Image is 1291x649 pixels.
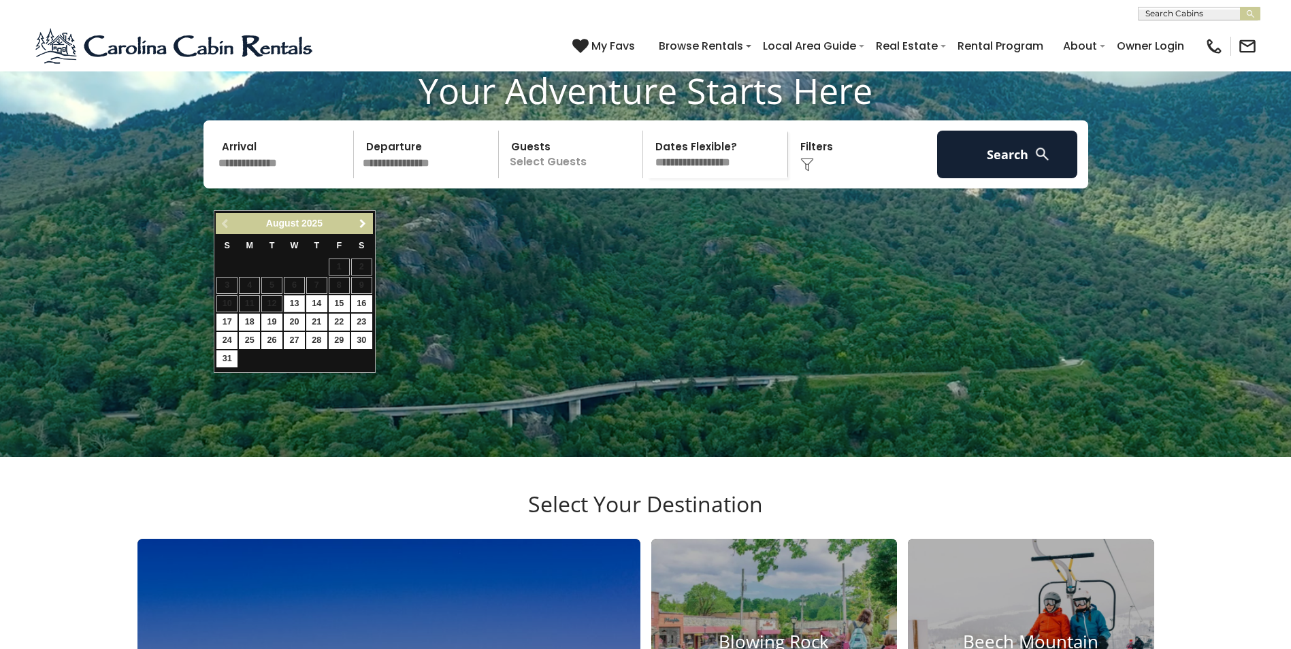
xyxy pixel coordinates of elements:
a: 29 [329,332,350,349]
a: 22 [329,314,350,331]
a: 24 [216,332,238,349]
a: Real Estate [869,34,945,58]
button: Search [937,131,1078,178]
span: Friday [336,241,342,250]
a: 27 [284,332,305,349]
a: Browse Rentals [652,34,750,58]
span: Thursday [314,241,320,250]
a: 18 [239,314,260,331]
span: My Favs [591,37,635,54]
img: mail-regular-black.png [1238,37,1257,56]
a: 16 [351,295,372,312]
h1: Your Adventure Starts Here [10,69,1281,112]
img: filter--v1.png [800,158,814,171]
span: Monday [246,241,253,250]
a: 30 [351,332,372,349]
span: Saturday [359,241,364,250]
a: 14 [306,295,327,312]
a: 17 [216,314,238,331]
a: My Favs [572,37,638,55]
a: 26 [261,332,282,349]
span: Next [357,218,368,229]
a: 13 [284,295,305,312]
h3: Select Your Destination [135,491,1156,539]
img: phone-regular-black.png [1205,37,1224,56]
a: Rental Program [951,34,1050,58]
a: 15 [329,295,350,312]
a: 21 [306,314,327,331]
a: Owner Login [1110,34,1191,58]
img: search-regular-white.png [1034,146,1051,163]
a: 20 [284,314,305,331]
a: About [1056,34,1104,58]
span: 2025 [301,218,323,229]
span: Wednesday [291,241,299,250]
a: 31 [216,350,238,367]
a: 28 [306,332,327,349]
img: Blue-2.png [34,26,316,67]
a: Local Area Guide [756,34,863,58]
span: August [266,218,299,229]
span: Tuesday [269,241,275,250]
a: 19 [261,314,282,331]
span: Sunday [225,241,230,250]
a: 23 [351,314,372,331]
a: 25 [239,332,260,349]
p: Select Guests [503,131,643,178]
a: Next [355,215,372,232]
